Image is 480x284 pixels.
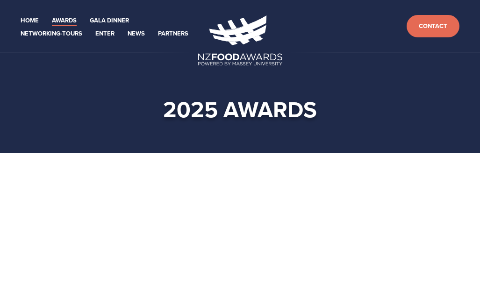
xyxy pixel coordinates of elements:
[21,15,39,26] a: Home
[158,28,188,39] a: Partners
[407,15,459,38] a: Contact
[128,28,145,39] a: News
[21,28,82,39] a: Networking-Tours
[15,95,465,123] h1: 2025 awards
[90,15,129,26] a: Gala Dinner
[95,28,115,39] a: Enter
[52,15,77,26] a: Awards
